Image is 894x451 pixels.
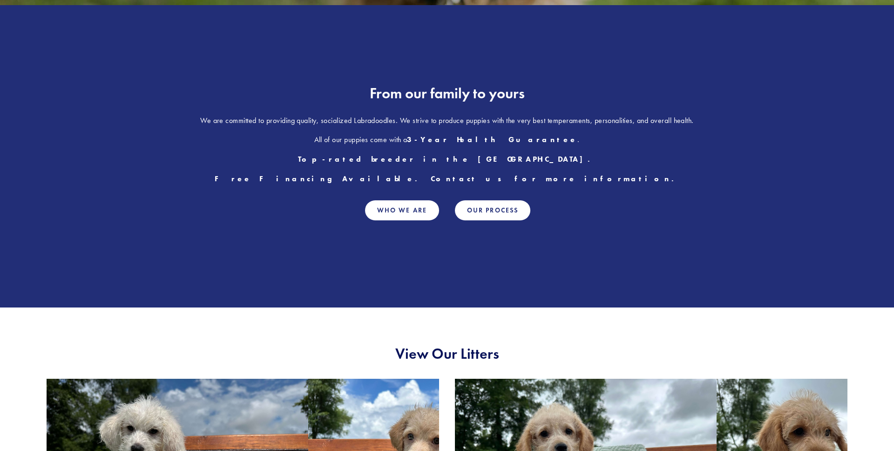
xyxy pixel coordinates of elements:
[298,155,596,164] strong: Top-rated breeder in the [GEOGRAPHIC_DATA].
[215,174,680,183] strong: Free Financing Available. Contact us for more information.
[47,134,847,146] p: All of our puppies come with a .
[365,200,439,220] a: Who We Are
[47,84,847,102] h2: From our family to yours
[47,115,847,127] p: We are committed to providing quality, socialized Labradoodles. We strive to produce puppies with...
[407,135,577,144] strong: 3-Year Health Guarantee
[47,345,847,362] h2: View Our Litters
[455,200,530,220] a: Our Process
